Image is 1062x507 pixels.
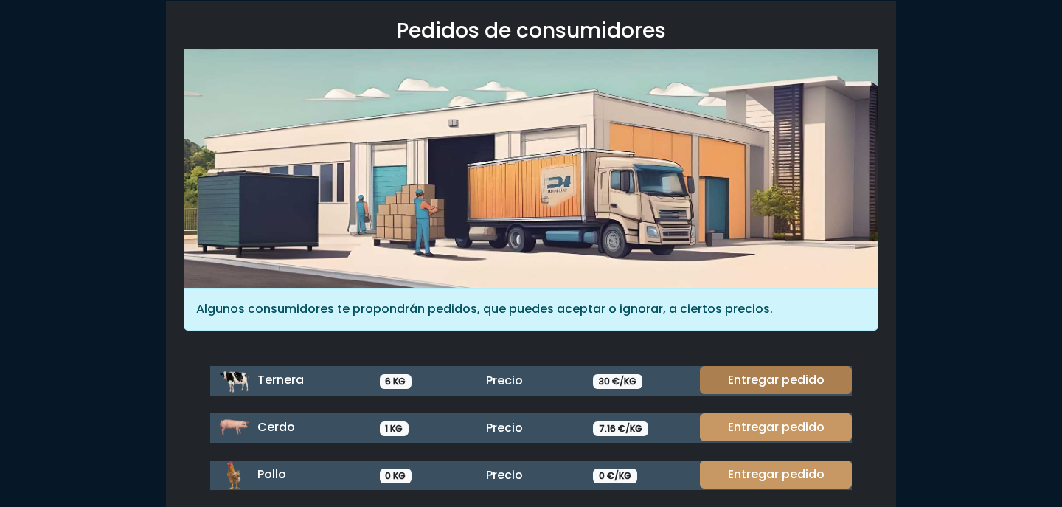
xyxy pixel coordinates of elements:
[184,288,878,331] div: Algunos consumidores te propondrán pedidos, que puedes aceptar o ignorar, a ciertos precios.
[700,413,852,441] a: Entregar pedido
[477,466,584,484] div: Precio
[257,418,295,435] span: Cerdo
[593,469,637,483] span: 0 €/KG
[257,466,286,483] span: Pollo
[593,421,648,436] span: 7.16 €/KG
[477,372,584,390] div: Precio
[219,366,249,396] img: ternera.png
[184,18,878,44] h3: Pedidos de consumidores
[700,366,852,394] a: Entregar pedido
[380,374,412,389] span: 6 KG
[380,469,412,483] span: 0 KG
[700,461,852,489] a: Entregar pedido
[593,374,642,389] span: 30 €/KG
[380,421,409,436] span: 1 KG
[477,419,584,437] div: Precio
[219,413,249,443] img: cerdo.png
[184,49,878,288] img: orders.jpg
[219,461,249,490] img: pollo.png
[257,371,304,388] span: Ternera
